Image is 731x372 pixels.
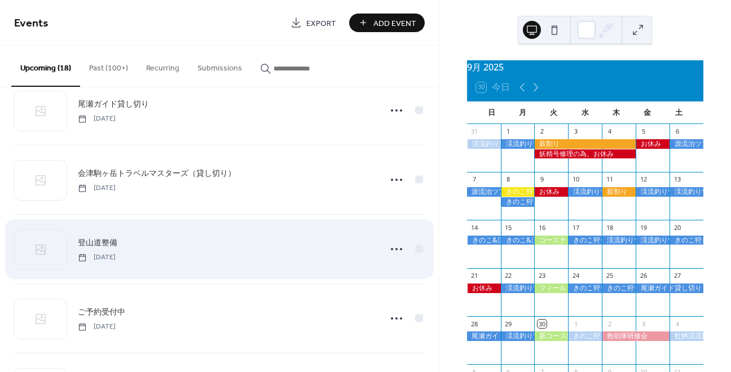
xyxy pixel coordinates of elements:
div: 源流泊ツアー開催決定（空き有り） [670,139,703,149]
span: [DATE] [78,322,116,332]
div: 渓流釣りツアー開催決定（空きあり） [636,187,670,197]
button: Recurring [137,46,188,86]
div: 渓流釣りツアー開催決定（空き有り） [568,187,602,197]
div: 3 [571,127,580,136]
div: 5 [639,127,648,136]
span: 尾瀬ガイド貸し切り [78,99,149,110]
div: 22 [504,272,513,280]
div: 7 [470,175,479,184]
div: 10 [571,175,580,184]
div: きのこ&渓流釣りツアー開催決定（空き有り、特上コース、リピータ様限定） [467,236,501,245]
span: Add Event [373,17,416,29]
div: きのこ狩りツアー開催決定（空き有り） [602,284,636,293]
div: 12 [639,175,648,184]
div: 27 [673,272,681,280]
div: 6 [673,127,681,136]
div: 渓流釣りツアー開催決定（空き有り、特上コース） [467,139,501,149]
div: 火 [538,101,569,124]
span: [DATE] [78,114,116,124]
div: 救助隊研修会 [602,331,670,341]
div: 2 [605,320,614,328]
button: Upcoming (18) [11,46,80,87]
div: きのこ狩りツアー開催決定（残り１席、舞茸コース予定） [568,284,602,293]
div: 23 [538,272,546,280]
div: 妖精号修理の為、お休み [534,149,636,159]
div: 28 [470,320,479,328]
div: 15 [504,223,513,232]
span: ご予約受付中 [78,307,125,318]
div: 9月 2025 [467,60,703,74]
div: 1 [504,127,513,136]
div: 渓流釣りツアー開催決定（空き有り、特上コース予定） [602,236,636,245]
div: 水 [570,101,601,124]
div: 9 [538,175,546,184]
div: 19 [639,223,648,232]
div: 金 [632,101,663,124]
div: 16 [538,223,546,232]
div: 13 [673,175,681,184]
div: 月 [507,101,538,124]
a: 登山道整備 [78,236,117,249]
span: [DATE] [78,183,116,193]
div: 4 [605,127,614,136]
div: 3 [639,320,648,328]
div: 日 [476,101,507,124]
div: きのこ狩りツアー開催決定（リピーター様限定、残り１席） [568,331,602,341]
button: Submissions [188,46,251,86]
button: Past (100+) [80,46,137,86]
a: 会津駒ヶ岳トラベルマスターズ（貸し切り） [78,167,236,180]
div: 渓流釣りツアー開催決定（残り1席、福島県予定） [501,331,535,341]
div: 新コース開拓 [534,331,568,341]
div: 30 [538,320,546,328]
div: 31 [470,127,479,136]
span: [DATE] [78,253,116,263]
a: Export [282,14,345,32]
div: 虹鱒渓流釣りツアー開催決定（空き有り） [670,331,703,341]
button: Add Event [349,14,425,32]
div: 26 [639,272,648,280]
div: 木 [601,101,632,124]
div: 4 [673,320,681,328]
div: きのこ狩りツアー開催決定（残り1席、松茸コースリピーター様限定） [670,236,703,245]
div: 尾瀬ガイド貸し切り [467,331,501,341]
div: きのこ狩りツアー開催決定（空きあり） [568,236,602,245]
div: お休み [467,284,501,293]
div: 薪割り [602,187,636,197]
div: 17 [571,223,580,232]
div: お休み [534,187,568,197]
div: 渓流釣りツアー開催決定（空きあり） [501,284,535,293]
div: 25 [605,272,614,280]
div: きのこ狩りツアースタート [501,187,535,197]
span: Export [306,17,336,29]
div: 11 [605,175,614,184]
div: 土 [663,101,694,124]
div: 20 [673,223,681,232]
div: 24 [571,272,580,280]
div: フィールドチェック [534,284,568,293]
a: 尾瀬ガイド貸し切り [78,98,149,110]
div: コースチェック [534,236,568,245]
div: 尾瀬ガイド貸し切り [636,284,703,293]
div: 渓流釣りツアー開催決定（空き有り、上コース以上） [636,236,670,245]
span: 会津駒ヶ岳トラベルマスターズ（貸し切り） [78,168,236,180]
div: お休み [636,139,670,149]
div: 21 [470,272,479,280]
div: 渓流釣りツアー開催決定（空き有り、上コース以上） [670,187,703,197]
div: 2 [538,127,546,136]
div: きのこ&渓流釣りツアー開催決定（空きあり、特上コース、リピーター様限定） [501,236,535,245]
div: きのこ狩りツアー開催決定（残り１席） [501,197,535,207]
span: Events [14,12,49,34]
a: ご予約受付中 [78,305,125,318]
div: 29 [504,320,513,328]
div: 源流泊ツアー開催決定（空き有り） [467,187,501,197]
div: 8 [504,175,513,184]
span: 登山道整備 [78,237,117,249]
div: 14 [470,223,479,232]
div: 1 [571,320,580,328]
div: 18 [605,223,614,232]
div: 渓流釣りツアー開催決定（空き有り、上コース予定） [501,139,535,149]
div: 薪割り [534,139,636,149]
